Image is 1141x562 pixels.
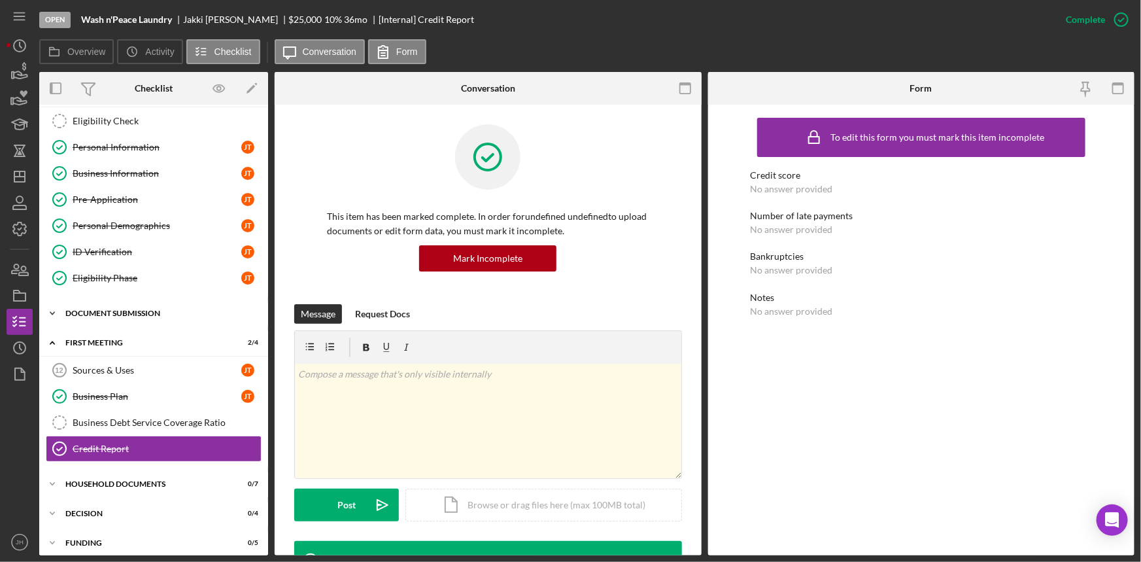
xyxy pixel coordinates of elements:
div: Form [910,83,932,94]
div: J T [241,219,254,232]
div: Request Docs [355,304,410,324]
button: Message [294,304,342,324]
a: Business Debt Service Coverage Ratio [46,410,262,436]
div: J T [241,364,254,377]
div: No answer provided [751,224,833,235]
div: Credit score [751,170,1092,181]
div: First Meeting [65,339,226,347]
a: Personal InformationJT [46,134,262,160]
button: Checklist [186,39,260,64]
a: 12Sources & UsesJT [46,357,262,383]
div: Household Documents [65,480,226,488]
div: 10 % [324,14,342,25]
button: Conversation [275,39,366,64]
div: [Internal] Credit Report [379,14,474,25]
b: Wash n'Peace Laundry [81,14,172,25]
span: $25,000 [289,14,322,25]
div: Document Submission [65,309,252,317]
a: Credit Report [46,436,262,462]
div: Sources & Uses [73,365,241,376]
div: No answer provided [751,184,833,194]
div: Personal Demographics [73,220,241,231]
label: Overview [67,46,105,57]
label: Form [396,46,418,57]
div: Open [39,12,71,28]
div: decision [65,510,226,518]
div: J T [241,390,254,403]
a: ID VerificationJT [46,239,262,265]
button: JH [7,529,33,555]
div: Credit Report [73,444,261,454]
div: Business Information [73,168,241,179]
div: Personal Information [73,142,241,152]
div: Checklist [135,83,173,94]
div: To edit this form you must mark this item incomplete [830,132,1044,143]
div: Business Debt Service Coverage Ratio [73,417,261,428]
div: J T [241,193,254,206]
div: Open Intercom Messenger [1097,504,1128,536]
button: Complete [1053,7,1134,33]
div: Bankruptcies [751,251,1092,262]
div: Business Plan [73,391,241,402]
div: Eligibility Phase [73,273,241,283]
div: J T [241,245,254,258]
a: Pre-ApplicationJT [46,186,262,213]
div: No answer provided [751,265,833,275]
p: This item has been marked complete. In order for undefined undefined to upload documents or edit ... [327,209,649,239]
div: Notes [751,292,1092,303]
div: Post [337,489,356,521]
tspan: 12 [55,366,63,374]
label: Activity [145,46,174,57]
div: Mark Incomplete [453,245,522,272]
div: funding [65,539,226,547]
div: Jakki [PERSON_NAME] [183,14,289,25]
label: Checklist [214,46,252,57]
a: Eligibility Check [46,108,262,134]
div: No answer provided [751,306,833,317]
a: Eligibility PhaseJT [46,265,262,291]
a: Business InformationJT [46,160,262,186]
button: Overview [39,39,114,64]
div: Eligibility Check [73,116,261,126]
div: Complete [1066,7,1105,33]
button: Mark Incomplete [419,245,556,272]
div: Conversation [461,83,515,94]
a: Business PlanJT [46,383,262,410]
label: Conversation [303,46,357,57]
text: JH [16,539,24,546]
a: Personal DemographicsJT [46,213,262,239]
div: Pre-Application [73,194,241,205]
button: Activity [117,39,182,64]
div: 0 / 7 [235,480,258,488]
div: ID Verification [73,247,241,257]
button: Post [294,489,399,521]
div: J T [241,141,254,154]
div: 36 mo [344,14,367,25]
div: 0 / 4 [235,510,258,518]
div: Message [301,304,335,324]
button: Form [368,39,426,64]
div: 2 / 4 [235,339,258,347]
div: 0 / 5 [235,539,258,547]
button: Request Docs [349,304,417,324]
div: J T [241,167,254,180]
div: Number of late payments [751,211,1092,221]
div: J T [241,272,254,285]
